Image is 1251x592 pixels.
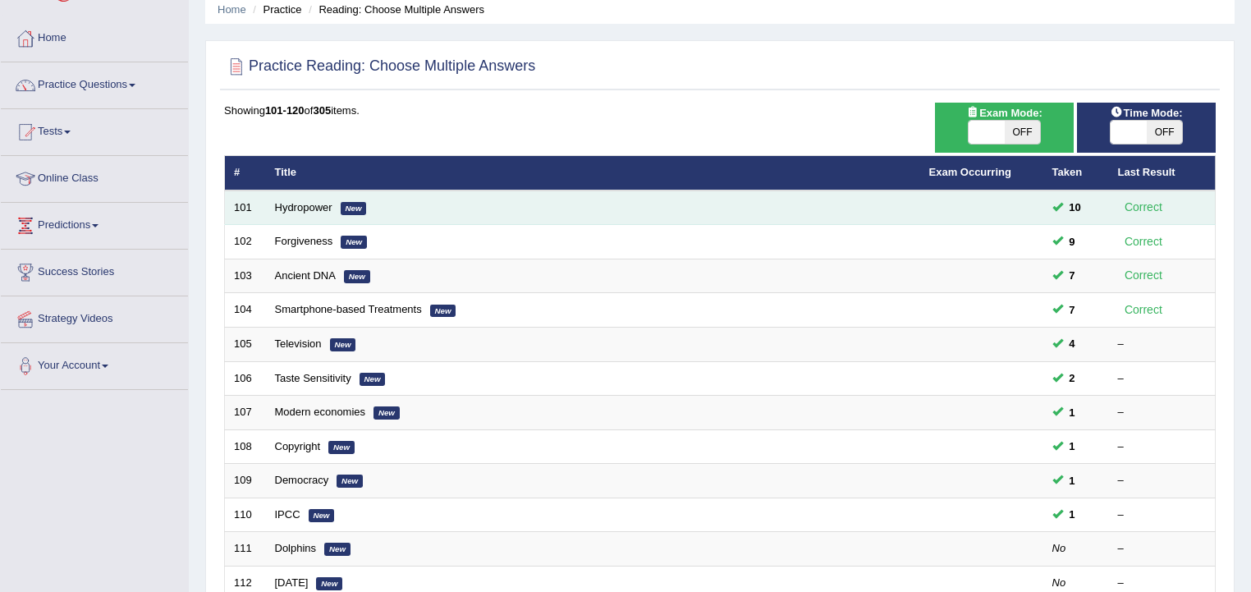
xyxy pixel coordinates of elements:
[1063,369,1082,387] span: You can still take this question
[1118,232,1170,251] div: Correct
[328,441,355,454] em: New
[225,190,266,225] td: 101
[275,372,351,384] a: Taste Sensitivity
[225,259,266,293] td: 103
[1,62,188,103] a: Practice Questions
[430,305,456,318] em: New
[275,235,333,247] a: Forgiveness
[1118,198,1170,217] div: Correct
[1109,156,1216,190] th: Last Result
[341,202,367,215] em: New
[224,103,1216,118] div: Showing of items.
[1118,266,1170,285] div: Correct
[1,109,188,150] a: Tests
[330,338,356,351] em: New
[1063,506,1082,523] span: You can still take this question
[225,532,266,567] td: 111
[225,429,266,464] td: 108
[324,543,351,556] em: New
[1,156,188,197] a: Online Class
[935,103,1074,153] div: Show exams occurring in exams
[225,361,266,396] td: 106
[225,464,266,498] td: 109
[218,3,246,16] a: Home
[225,498,266,532] td: 110
[275,508,300,521] a: IPCC
[1043,156,1109,190] th: Taken
[275,576,309,589] a: [DATE]
[1147,121,1183,144] span: OFF
[1,343,188,384] a: Your Account
[275,337,322,350] a: Television
[1005,121,1041,144] span: OFF
[225,396,266,430] td: 107
[275,406,366,418] a: Modern economies
[1063,233,1082,250] span: You can still take this question
[1118,405,1207,420] div: –
[275,542,317,554] a: Dolphins
[309,509,335,522] em: New
[225,328,266,362] td: 105
[1118,541,1207,557] div: –
[373,406,400,420] em: New
[1,296,188,337] a: Strategy Videos
[341,236,367,249] em: New
[1052,542,1066,554] em: No
[1,203,188,244] a: Predictions
[960,104,1048,122] span: Exam Mode:
[275,201,332,213] a: Hydropower
[1118,507,1207,523] div: –
[1,16,188,57] a: Home
[1063,404,1082,421] span: You can still take this question
[225,293,266,328] td: 104
[225,225,266,259] td: 102
[265,104,305,117] b: 101-120
[1063,335,1082,352] span: You can still take this question
[1118,439,1207,455] div: –
[266,156,920,190] th: Title
[1063,472,1082,489] span: You can still take this question
[313,104,331,117] b: 305
[275,269,336,282] a: Ancient DNA
[275,303,422,315] a: Smartphone-based Treatments
[275,440,321,452] a: Copyright
[344,270,370,283] em: New
[316,577,342,590] em: New
[1104,104,1189,122] span: Time Mode:
[1063,267,1082,284] span: You can still take this question
[249,2,301,17] li: Practice
[224,54,535,79] h2: Practice Reading: Choose Multiple Answers
[1118,337,1207,352] div: –
[1063,438,1082,455] span: You can still take this question
[1063,301,1082,319] span: You can still take this question
[1118,301,1170,319] div: Correct
[1118,473,1207,489] div: –
[337,475,363,488] em: New
[929,166,1011,178] a: Exam Occurring
[275,474,329,486] a: Democracy
[1118,576,1207,591] div: –
[360,373,386,386] em: New
[1,250,188,291] a: Success Stories
[225,156,266,190] th: #
[1052,576,1066,589] em: No
[305,2,484,17] li: Reading: Choose Multiple Answers
[1118,371,1207,387] div: –
[1063,199,1088,216] span: You can still take this question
